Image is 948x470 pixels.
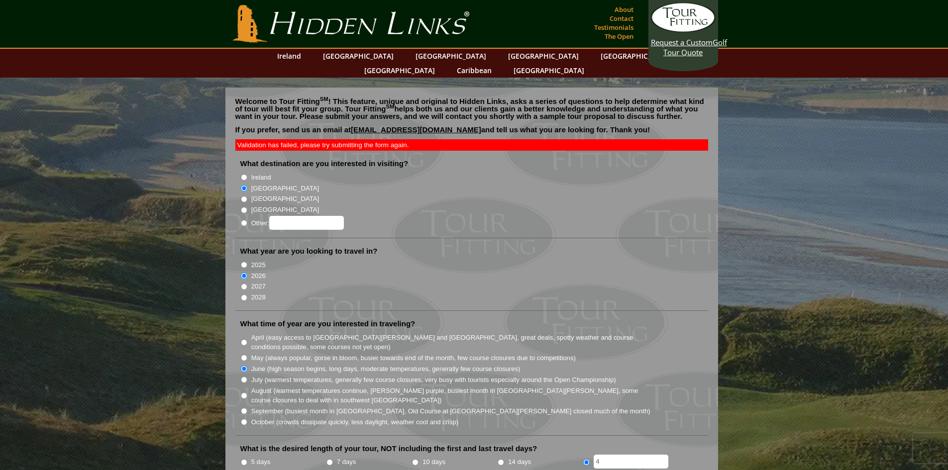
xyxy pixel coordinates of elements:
[251,364,521,374] label: June (high season begins, long days, moderate temperatures, generally few course closures)
[318,49,399,63] a: [GEOGRAPHIC_DATA]
[251,353,576,363] label: May (always popular, gorse in bloom, busier towards end of the month, few course closures due to ...
[596,49,676,63] a: [GEOGRAPHIC_DATA]
[240,444,537,454] label: What is the desired length of your tour, NOT including the first and last travel days?
[508,457,531,467] label: 14 days
[612,2,636,16] a: About
[509,63,589,78] a: [GEOGRAPHIC_DATA]
[251,184,319,193] label: [GEOGRAPHIC_DATA]
[411,49,491,63] a: [GEOGRAPHIC_DATA]
[235,139,708,151] div: Validation has failed, please try submitting the form again.
[251,271,266,281] label: 2026
[235,97,708,120] p: Welcome to Tour Fitting ! This feature, unique and original to Hidden Links, asks a series of que...
[594,455,668,469] input: Other
[422,457,445,467] label: 10 days
[503,49,584,63] a: [GEOGRAPHIC_DATA]
[251,205,319,215] label: [GEOGRAPHIC_DATA]
[251,457,271,467] label: 5 days
[272,49,306,63] a: Ireland
[607,11,636,25] a: Contact
[251,216,344,230] label: Other:
[337,457,356,467] label: 7 days
[251,417,459,427] label: October (crowds dissipate quickly, less daylight, weather cool and crisp)
[351,125,481,134] a: [EMAIL_ADDRESS][DOMAIN_NAME]
[269,216,344,230] input: Other:
[251,260,266,270] label: 2025
[359,63,440,78] a: [GEOGRAPHIC_DATA]
[240,246,378,256] label: What year are you looking to travel in?
[240,319,416,329] label: What time of year are you interested in traveling?
[452,63,497,78] a: Caribbean
[251,282,266,291] label: 2027
[235,126,708,141] p: If you prefer, send us an email at and tell us what you are looking for. Thank you!
[651,2,716,57] a: Request a CustomGolf Tour Quote
[251,406,650,416] label: September (busiest month in [GEOGRAPHIC_DATA], Old Course at [GEOGRAPHIC_DATA][PERSON_NAME] close...
[251,292,266,302] label: 2028
[251,173,271,183] label: Ireland
[251,386,651,405] label: August (warmest temperatures continue, [PERSON_NAME] purple, busiest month in [GEOGRAPHIC_DATA][P...
[251,375,616,385] label: July (warmest temperatures, generally few course closures, very busy with tourists especially aro...
[386,103,395,109] sup: SM
[251,194,319,204] label: [GEOGRAPHIC_DATA]
[602,29,636,43] a: The Open
[592,20,636,34] a: Testimonials
[320,96,328,102] sup: SM
[651,37,713,47] span: Request a Custom
[240,159,409,169] label: What destination are you interested in visiting?
[251,333,651,352] label: April (easy access to [GEOGRAPHIC_DATA][PERSON_NAME] and [GEOGRAPHIC_DATA], great deals, spotty w...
